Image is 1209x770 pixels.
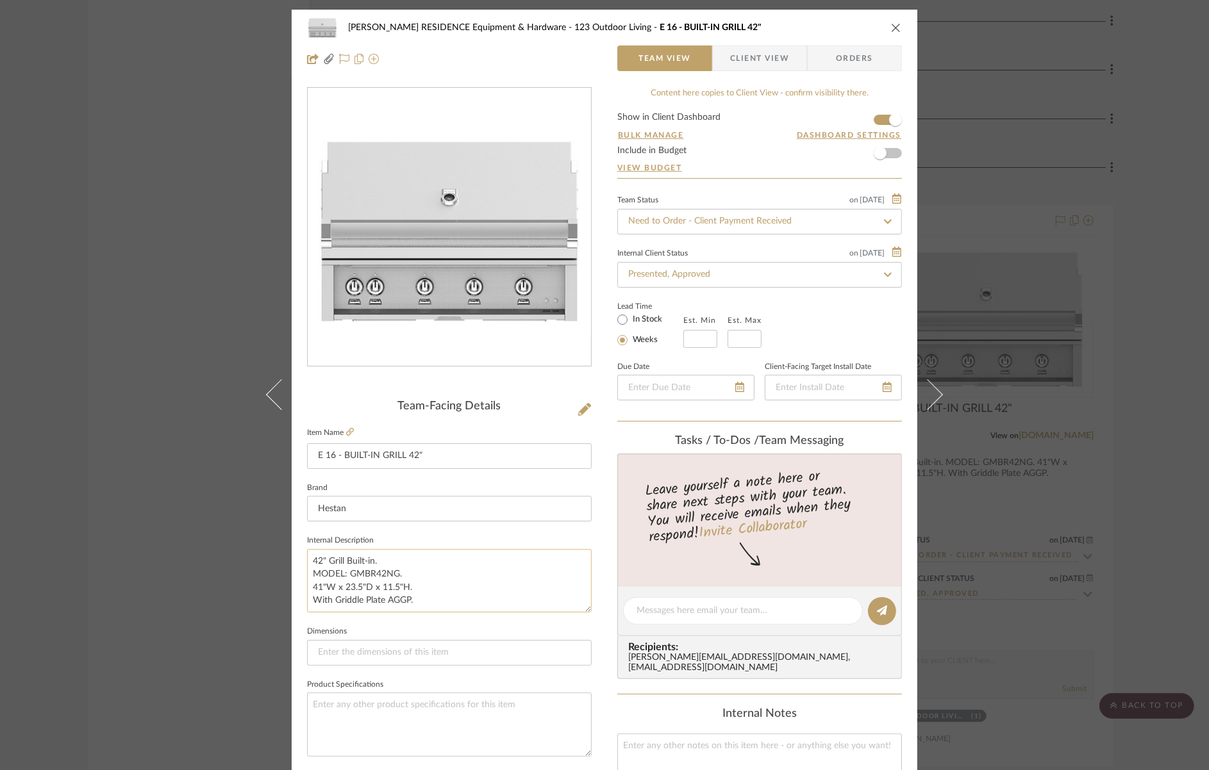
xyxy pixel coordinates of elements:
[617,87,902,100] div: Content here copies to Client View - confirm visibility there.
[616,463,904,548] div: Leave yourself a note here or share next steps with your team. You will receive emails when they ...
[765,375,902,400] input: Enter Install Date
[617,312,683,348] mat-radio-group: Select item type
[683,316,716,325] label: Est. Min
[617,375,755,400] input: Enter Due Date
[660,23,762,32] span: E 16 - BUILT-IN GRILL 42"
[307,427,354,438] label: Item Name
[617,129,685,141] button: Bulk Manage
[822,45,887,71] span: Orders
[617,262,902,288] input: Type to Search…
[617,209,902,234] input: Type to Search…
[307,537,374,544] label: Internal Description
[638,45,691,71] span: Team View
[617,250,688,257] div: Internal Client Status
[307,682,383,688] label: Product Specifications
[307,496,592,521] input: Enter Brand
[617,364,649,370] label: Due Date
[630,314,662,325] label: In Stock
[348,23,574,32] span: [PERSON_NAME] RESIDENCE Equipment & Hardware
[307,443,592,469] input: Enter Item Name
[617,197,658,204] div: Team Status
[858,249,886,258] span: [DATE]
[858,195,886,204] span: [DATE]
[698,512,808,545] a: Invite Collaborator
[890,22,902,33] button: close
[730,45,789,71] span: Client View
[628,653,896,673] div: [PERSON_NAME][EMAIL_ADDRESS][DOMAIN_NAME] , [EMAIL_ADDRESS][DOMAIN_NAME]
[617,300,683,312] label: Lead Time
[307,15,338,40] img: 662f727a-72ae-4092-acf4-b21508b46e96_48x40.jpg
[676,435,760,446] span: Tasks / To-Dos /
[628,641,896,653] span: Recipients:
[574,23,660,32] span: 123 Outdoor Living
[849,249,858,257] span: on
[307,400,592,414] div: Team-Facing Details
[308,120,591,335] div: 0
[617,434,902,448] div: team Messaging
[307,628,347,635] label: Dimensions
[617,707,902,721] div: Internal Notes
[796,129,902,141] button: Dashboard Settings
[308,120,591,335] img: 662f727a-72ae-4092-acf4-b21508b46e96_436x436.jpg
[307,485,328,491] label: Brand
[617,163,902,173] a: View Budget
[630,334,658,346] label: Weeks
[728,316,762,325] label: Est. Max
[849,196,858,204] span: on
[765,364,871,370] label: Client-Facing Target Install Date
[307,640,592,666] input: Enter the dimensions of this item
